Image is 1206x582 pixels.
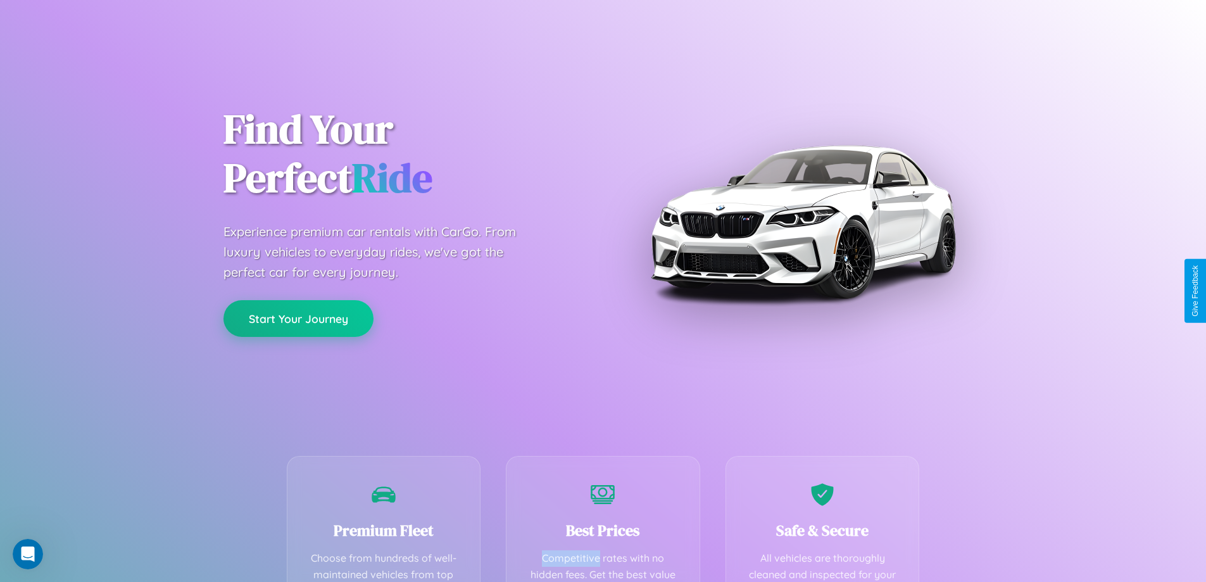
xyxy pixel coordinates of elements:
h1: Find Your Perfect [223,105,584,203]
button: Start Your Journey [223,300,374,337]
img: Premium BMW car rental vehicle [644,63,961,380]
h3: Best Prices [525,520,681,541]
h3: Premium Fleet [306,520,462,541]
span: Ride [352,150,432,205]
iframe: Intercom live chat [13,539,43,569]
p: Experience premium car rentals with CarGo. From luxury vehicles to everyday rides, we've got the ... [223,222,540,282]
div: Give Feedback [1191,265,1200,317]
h3: Safe & Secure [745,520,900,541]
